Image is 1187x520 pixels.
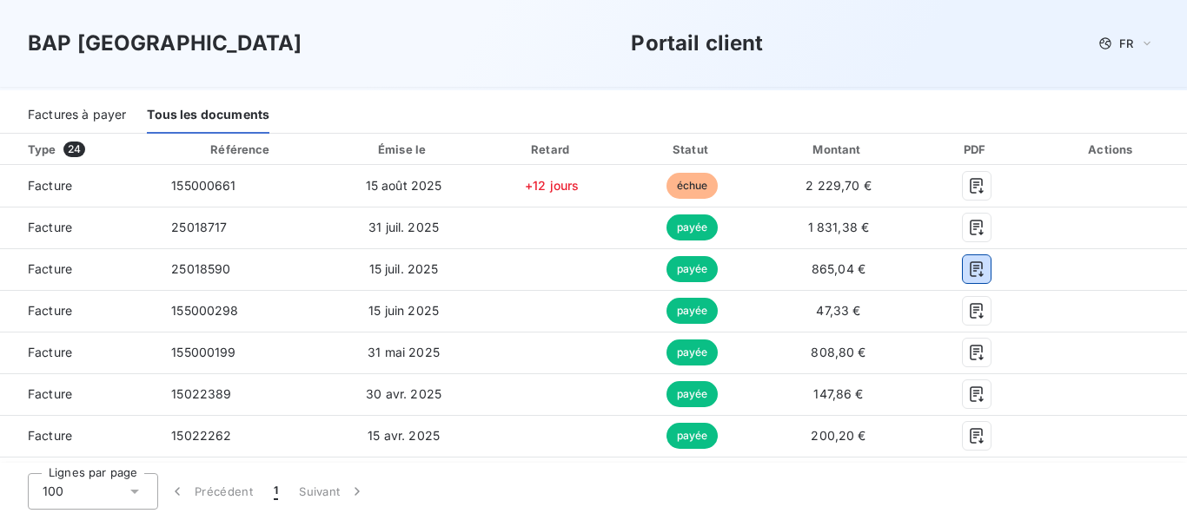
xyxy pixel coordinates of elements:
div: Retard [484,141,619,158]
span: Facture [14,260,143,278]
div: Montant [765,141,912,158]
span: 2 229,70 € [806,178,872,193]
span: 865,04 € [812,261,865,276]
div: Factures à payer [28,97,126,134]
button: Précédent [158,473,263,510]
div: Actions [1040,141,1184,158]
span: payée [666,423,719,449]
span: 200,20 € [811,428,865,443]
span: Facture [14,385,143,403]
span: Facture [14,219,143,236]
button: Suivant [288,473,376,510]
span: 47,33 € [816,303,860,318]
span: Facture [14,344,143,361]
span: 1 831,38 € [808,220,870,234]
span: payée [666,339,719,365]
span: 808,80 € [811,345,865,359]
h3: BAP [GEOGRAPHIC_DATA] [28,28,302,59]
span: 30 avr. 2025 [366,386,441,401]
span: 15 août 2025 [366,178,442,193]
span: 1 [274,483,278,500]
span: 15022262 [171,428,231,443]
span: Facture [14,177,143,194]
button: 1 [263,473,288,510]
span: 25018590 [171,261,230,276]
span: 15022389 [171,386,231,401]
span: FR [1119,36,1133,50]
div: Statut [627,141,758,158]
span: 155000661 [171,178,235,193]
span: Facture [14,302,143,319]
span: 147,86 € [813,386,863,401]
span: 25018717 [171,220,227,234]
span: 31 mai 2025 [368,345,440,359]
span: 155000199 [171,345,235,359]
div: Référence [210,142,269,156]
div: PDF [919,141,1034,158]
span: 31 juil. 2025 [368,220,439,234]
span: 15 juin 2025 [368,303,439,318]
span: +12 jours [525,178,579,193]
div: Émise le [330,141,478,158]
span: payée [666,214,719,240]
span: Facture [14,427,143,444]
span: 15 avr. 2025 [368,428,440,443]
h3: Portail client [631,28,763,59]
div: Tous les documents [147,97,269,134]
span: payée [666,381,719,407]
span: payée [666,256,719,282]
span: payée [666,298,719,324]
span: 100 [43,483,63,500]
div: Type [17,141,154,158]
span: échue [666,173,719,199]
span: 15 juil. 2025 [369,261,439,276]
span: 155000298 [171,303,238,318]
span: 24 [63,142,85,157]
